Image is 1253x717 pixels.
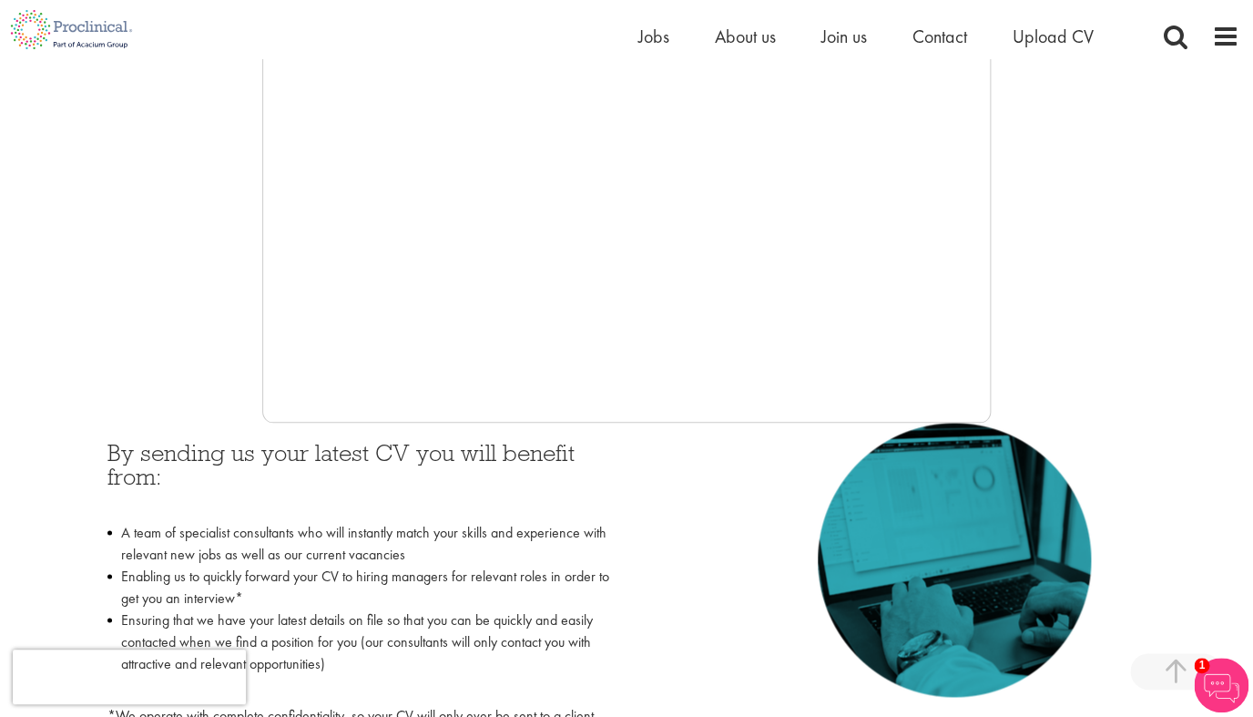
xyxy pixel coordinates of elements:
a: About us [715,25,776,48]
li: Ensuring that we have your latest details on file so that you can be quickly and easily contacted... [107,609,613,697]
span: 1 [1194,658,1209,673]
a: Contact [912,25,967,48]
img: Chatbot [1194,658,1248,712]
a: Join us [821,25,867,48]
iframe: reCAPTCHA [13,650,246,704]
a: Jobs [638,25,669,48]
li: A team of specialist consultants who will instantly match your skills and experience with relevan... [107,522,613,566]
li: Enabling us to quickly forward your CV to hiring managers for relevant roles in order to get you ... [107,566,613,609]
h3: By sending us your latest CV you will benefit from: [107,441,613,513]
a: Upload CV [1013,25,1094,48]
